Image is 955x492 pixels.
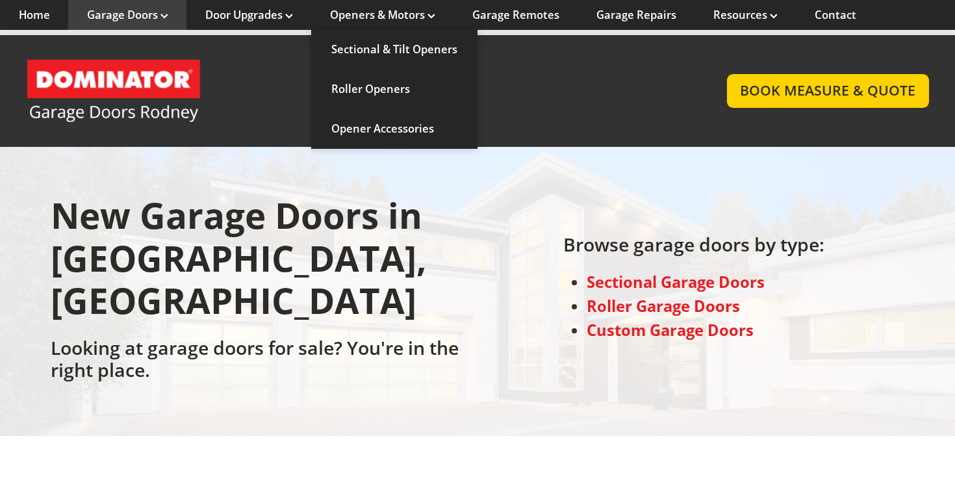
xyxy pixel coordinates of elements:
a: Garage Door and Secure Access Solutions homepage [26,58,701,123]
a: Roller Garage Doors [587,296,740,317]
a: Garage Repairs [596,8,676,22]
a: Contact [815,8,856,22]
h2: Looking at garage doors for sale? You're in the right place. [51,337,471,389]
a: Garage Remotes [472,8,559,22]
a: Sectional Garage Doors [587,272,765,292]
a: Opener Accessories [311,109,478,149]
a: Custom Garage Doors [587,320,754,341]
a: Resources [713,8,778,22]
a: Door Upgrades [205,8,293,22]
h1: New Garage Doors in [GEOGRAPHIC_DATA], [GEOGRAPHIC_DATA] [51,194,471,336]
a: BOOK MEASURE & QUOTE [727,74,929,107]
a: Openers & Motors [330,8,435,22]
a: Sectional & Tilt Openers [311,30,478,70]
h2: Browse garage doors by type: [563,233,824,263]
a: Garage Doors [87,8,168,22]
a: Roller Openers [311,70,478,109]
a: Home [19,8,50,22]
